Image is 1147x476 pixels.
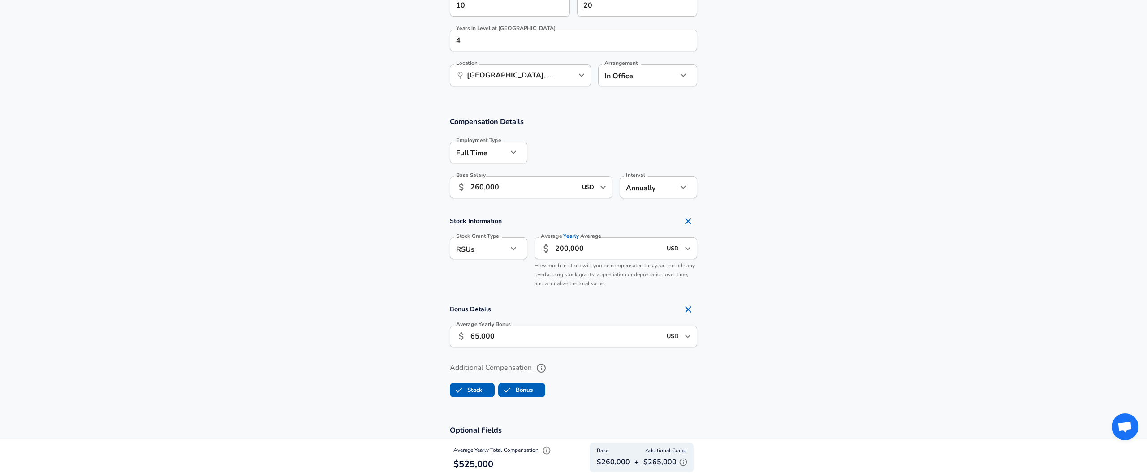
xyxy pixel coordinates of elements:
label: Stock [450,382,482,399]
span: Additional Comp [645,446,686,455]
span: Stock [450,382,467,399]
input: 100,000 [470,176,577,198]
div: Annually [620,176,677,198]
p: + [634,457,639,467]
button: BonusBonus [498,383,545,397]
h3: Compensation Details [450,116,697,127]
span: Bonus [499,382,516,399]
button: Open [681,330,694,343]
label: Stock Grant Type [456,233,499,239]
label: Bonus [499,382,533,399]
label: Base Salary [456,172,486,178]
input: USD [664,330,682,343]
p: $260,000 [597,457,630,467]
label: Location [456,60,477,66]
button: Remove Section [679,212,697,230]
label: Employment Type [456,137,501,143]
div: Full Time [450,142,508,163]
button: Explain Additional Compensation [677,455,690,469]
p: $265,000 [643,455,690,469]
h3: Optional Fields [450,425,697,435]
label: Average Average [541,233,601,239]
span: How much in stock will you be compensated this year. Include any overlapping stock grants, apprec... [535,262,695,287]
button: Open [575,69,588,81]
button: Remove Section [679,300,697,318]
h4: Bonus Details [450,300,697,318]
label: Average Yearly Bonus [456,322,511,327]
button: Explain Total Compensation [540,444,553,457]
label: Years in Level at [GEOGRAPHIC_DATA] [456,26,556,31]
input: USD [579,180,597,194]
input: 1 [450,30,677,51]
input: 15,000 [470,326,661,347]
div: In Office [598,64,664,86]
h4: Stock Information [450,212,697,230]
input: USD [664,241,682,255]
button: StockStock [450,383,495,397]
button: Open [597,181,609,193]
div: RSUs [450,237,508,259]
div: Open chat [1112,413,1138,440]
button: Open [681,242,694,255]
button: help [534,360,549,376]
span: Yearly [564,232,579,240]
span: Average Yearly Total Compensation [453,446,553,454]
span: Base [597,446,608,455]
label: Interval [626,172,645,178]
input: 40,000 [555,237,661,259]
label: Additional Compensation [450,360,697,376]
label: Arrangement [604,60,638,66]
